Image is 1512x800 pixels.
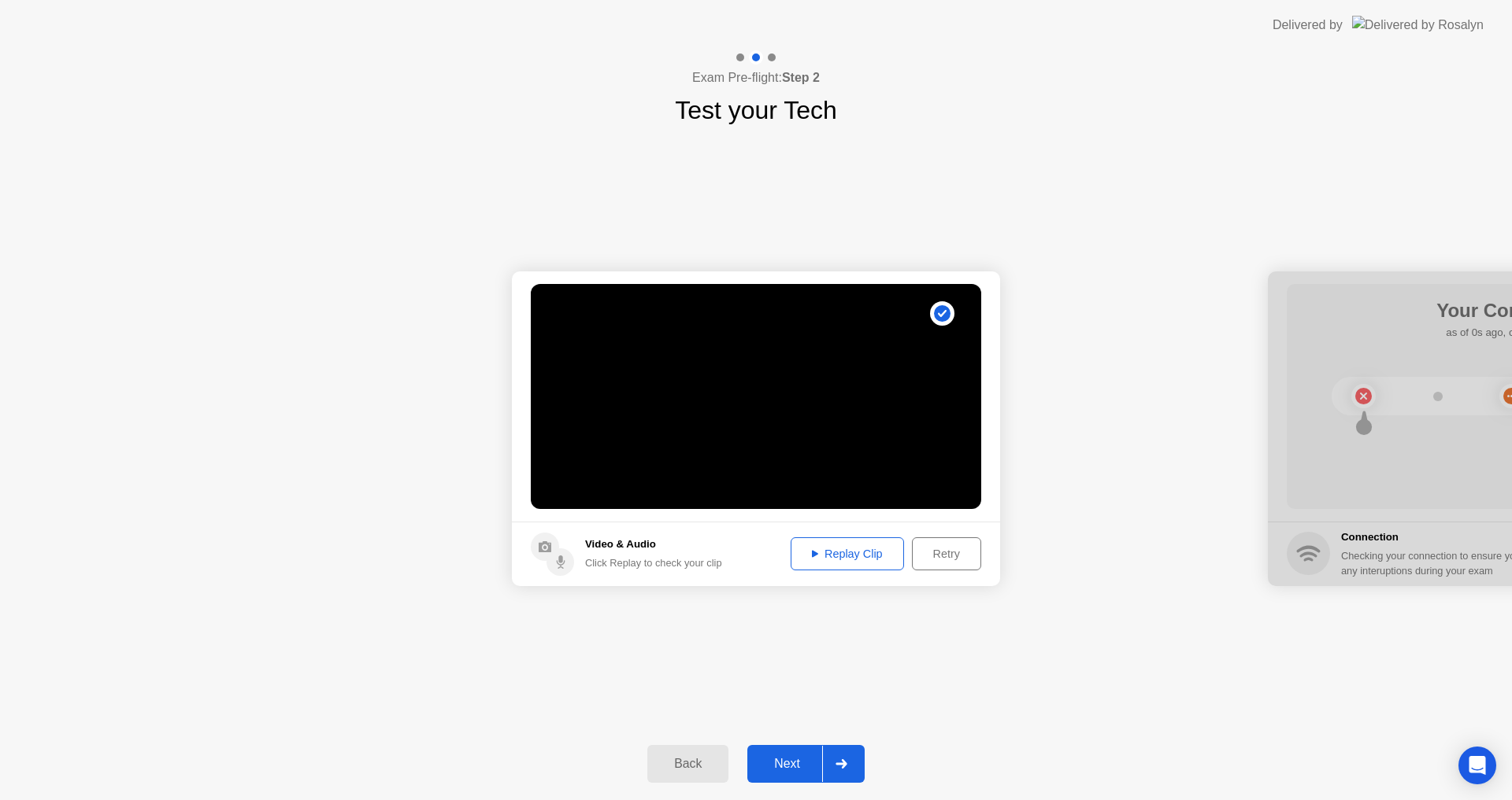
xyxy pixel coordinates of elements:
div: Click Replay to check your clip [585,555,722,570]
div: Delivered by [1273,16,1343,35]
div: Back [652,757,724,771]
div: Next [752,757,822,771]
h1: Test your Tech [675,91,837,129]
button: Replay Clip [791,537,904,570]
h4: Exam Pre-flight: [692,68,820,87]
div: Replay Clip [796,547,899,560]
div: Open Intercom Messenger [1458,747,1496,784]
h5: Video & Audio [585,536,722,552]
img: Delivered by Rosalyn [1352,16,1484,34]
button: Back [647,745,728,783]
button: Next [747,745,865,783]
b: Step 2 [782,71,820,84]
button: Retry [912,537,981,570]
div: Retry [917,547,976,560]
